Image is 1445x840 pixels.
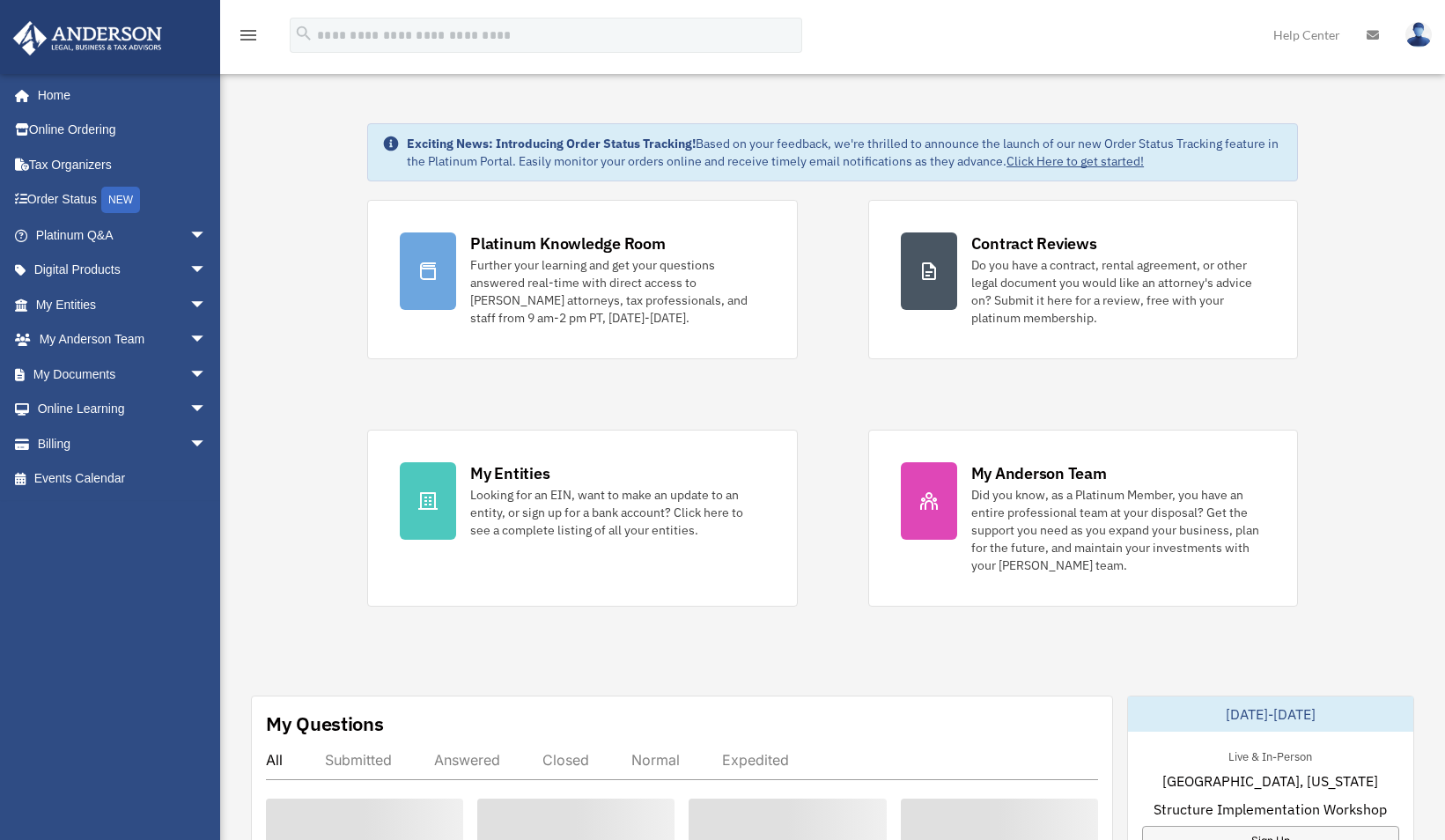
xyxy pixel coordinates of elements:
[189,253,225,289] span: arrow_drop_down
[101,187,140,213] div: NEW
[1162,770,1378,792] span: [GEOGRAPHIC_DATA], [US_STATE]
[189,217,225,254] span: arrow_drop_down
[189,322,225,358] span: arrow_drop_down
[367,200,797,359] a: Platinum Knowledge Room Further your learning and get your questions answered real-time with dire...
[722,751,789,769] div: Expedited
[1154,799,1387,820] span: Structure Implementation Workshop
[470,486,764,539] div: Looking for an EIN, want to make an update to an entity, or sign up for a bank account? Click her...
[1214,746,1326,764] div: Live & In-Person
[971,486,1265,574] div: Did you know, as a Platinum Member, you have an entire professional team at your disposal? Get th...
[12,357,233,392] a: My Documentsarrow_drop_down
[12,217,233,253] a: Platinum Q&Aarrow_drop_down
[266,711,384,737] div: My Questions
[12,322,233,357] a: My Anderson Teamarrow_drop_down
[189,287,225,323] span: arrow_drop_down
[868,430,1298,607] a: My Anderson Team Did you know, as a Platinum Member, you have an entire professional team at your...
[294,24,313,43] i: search
[12,287,233,322] a: My Entitiesarrow_drop_down
[971,256,1265,327] div: Do you have a contract, rental agreement, or other legal document you would like an attorney's ad...
[470,232,666,254] div: Platinum Knowledge Room
[325,751,392,769] div: Submitted
[189,357,225,393] span: arrow_drop_down
[434,751,500,769] div: Answered
[238,31,259,46] a: menu
[189,426,225,462] span: arrow_drop_down
[1405,22,1432,48] img: User Pic
[266,751,283,769] div: All
[407,136,696,151] strong: Exciting News: Introducing Order Status Tracking!
[971,232,1097,254] div: Contract Reviews
[631,751,680,769] div: Normal
[470,256,764,327] div: Further your learning and get your questions answered real-time with direct access to [PERSON_NAM...
[407,135,1283,170] div: Based on your feedback, we're thrilled to announce the launch of our new Order Status Tracking fe...
[12,113,233,148] a: Online Ordering
[12,392,233,427] a: Online Learningarrow_drop_down
[971,462,1107,484] div: My Anderson Team
[12,77,225,113] a: Home
[542,751,589,769] div: Closed
[1128,696,1413,732] div: [DATE]-[DATE]
[868,200,1298,359] a: Contract Reviews Do you have a contract, rental agreement, or other legal document you would like...
[12,147,233,182] a: Tax Organizers
[367,430,797,607] a: My Entities Looking for an EIN, want to make an update to an entity, or sign up for a bank accoun...
[8,21,167,55] img: Anderson Advisors Platinum Portal
[1006,153,1144,169] a: Click Here to get started!
[189,392,225,428] span: arrow_drop_down
[12,426,233,461] a: Billingarrow_drop_down
[12,253,233,288] a: Digital Productsarrow_drop_down
[470,462,549,484] div: My Entities
[12,461,233,497] a: Events Calendar
[238,25,259,46] i: menu
[12,182,233,218] a: Order StatusNEW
